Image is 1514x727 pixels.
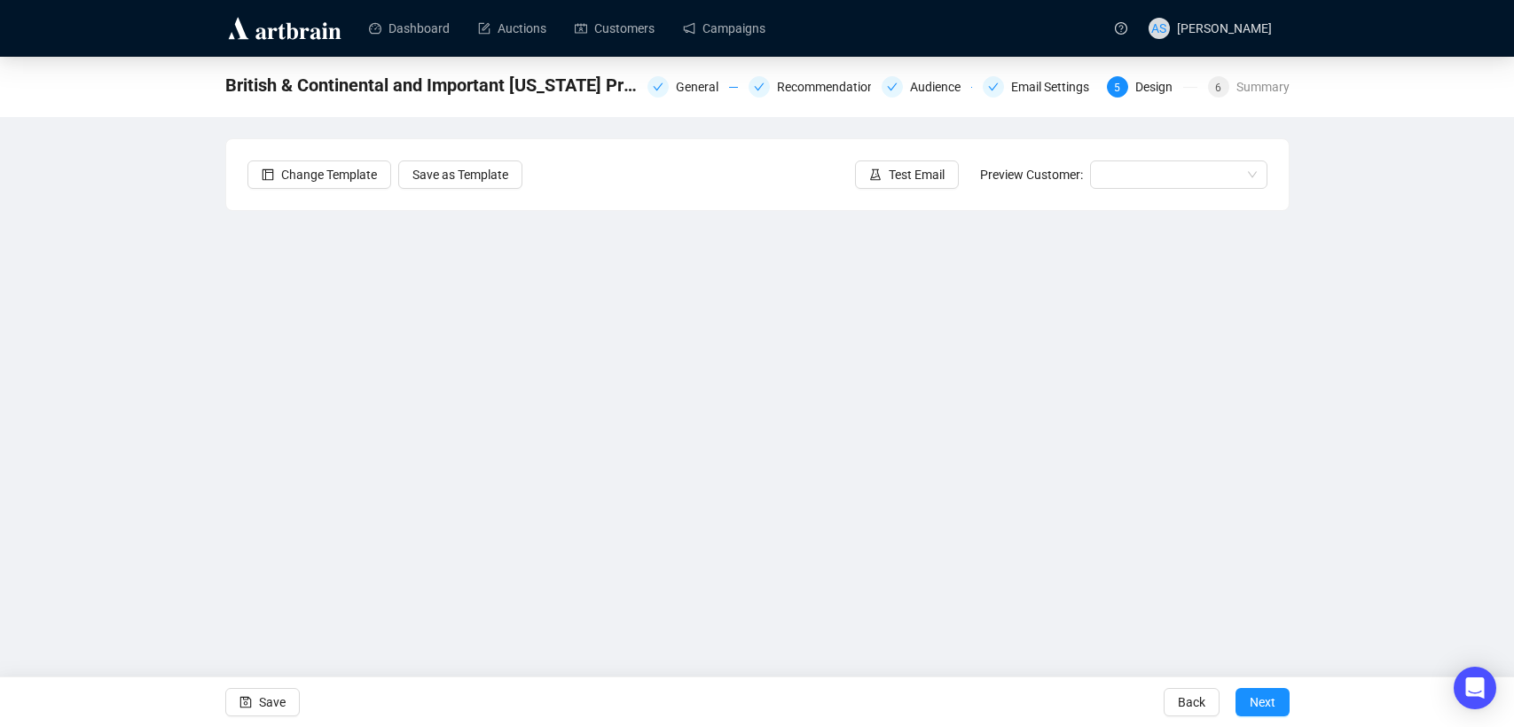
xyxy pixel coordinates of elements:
span: Preview Customer: [980,168,1083,182]
div: Open Intercom Messenger [1454,667,1496,709]
span: Test Email [889,165,945,184]
span: check [653,82,663,92]
button: Save [225,688,300,716]
div: Summary [1236,76,1290,98]
span: check [887,82,898,92]
div: 6Summary [1208,76,1290,98]
a: Auctions [478,5,546,51]
div: Email Settings [1011,76,1100,98]
div: 5Design [1107,76,1197,98]
span: save [239,696,252,708]
span: Next [1250,677,1275,727]
a: Dashboard [369,5,450,51]
a: Campaigns [683,5,765,51]
span: [PERSON_NAME] [1177,21,1272,35]
span: Save as Template [412,165,508,184]
span: 6 [1215,82,1221,94]
div: Email Settings [983,76,1096,98]
span: 5 [1114,82,1120,94]
button: Next [1236,688,1290,716]
span: layout [262,168,274,181]
button: Save as Template [398,160,522,189]
div: Recommendations [749,76,871,98]
div: Audience [882,76,972,98]
span: question-circle [1115,22,1127,35]
span: check [988,82,999,92]
span: Back [1178,677,1205,727]
button: Change Template [247,160,391,189]
a: Customers [575,5,655,51]
span: Change Template [281,165,377,184]
button: Test Email [855,160,959,189]
div: General [647,76,738,98]
span: British & Continental and Important Maryland Private Collection and American & Southern Campaign [225,71,637,99]
div: General [676,76,729,98]
img: logo [225,14,344,43]
span: Save [259,677,286,727]
span: AS [1151,19,1166,38]
span: check [754,82,765,92]
button: Back [1164,688,1220,716]
div: Recommendations [777,76,891,98]
div: Audience [910,76,971,98]
span: experiment [869,168,882,181]
div: Design [1135,76,1183,98]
